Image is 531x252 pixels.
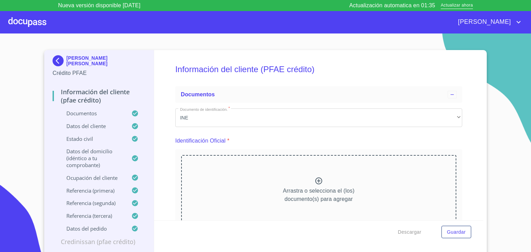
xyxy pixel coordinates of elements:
[53,238,146,246] p: Credinissan (PFAE crédito)
[398,228,421,236] span: Descargar
[53,225,131,232] p: Datos del pedido
[175,86,462,103] div: Documentos
[395,226,424,239] button: Descargar
[175,108,462,127] div: INE
[53,187,131,194] p: Referencia (primera)
[58,1,140,10] p: Nueva versión disponible [DATE]
[66,55,146,66] p: [PERSON_NAME] [PERSON_NAME]
[53,200,131,206] p: Referencia (segunda)
[453,17,523,28] button: account of current user
[53,174,131,181] p: Ocupación del Cliente
[53,110,131,117] p: Documentos
[53,69,146,77] p: Crédito PFAE
[447,228,466,236] span: Guardar
[453,17,514,28] span: [PERSON_NAME]
[175,137,226,145] p: Identificación Oficial
[283,187,354,203] p: Arrastra o selecciona el (los) documento(s) para agregar
[175,55,462,84] h5: Información del cliente (PFAE crédito)
[53,135,131,142] p: Estado Civil
[349,1,435,10] p: Actualización automatica en 01:35
[441,2,473,9] span: Actualizar ahora
[53,148,131,168] p: Datos del domicilio (idéntico a tu comprobante)
[53,212,131,219] p: Referencia (tercera)
[53,55,146,69] div: [PERSON_NAME] [PERSON_NAME]
[181,91,215,97] span: Documentos
[53,123,131,129] p: Datos del cliente
[53,55,66,66] img: Docupass spot blue
[441,226,471,239] button: Guardar
[53,88,146,104] p: Información del cliente (PFAE crédito)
